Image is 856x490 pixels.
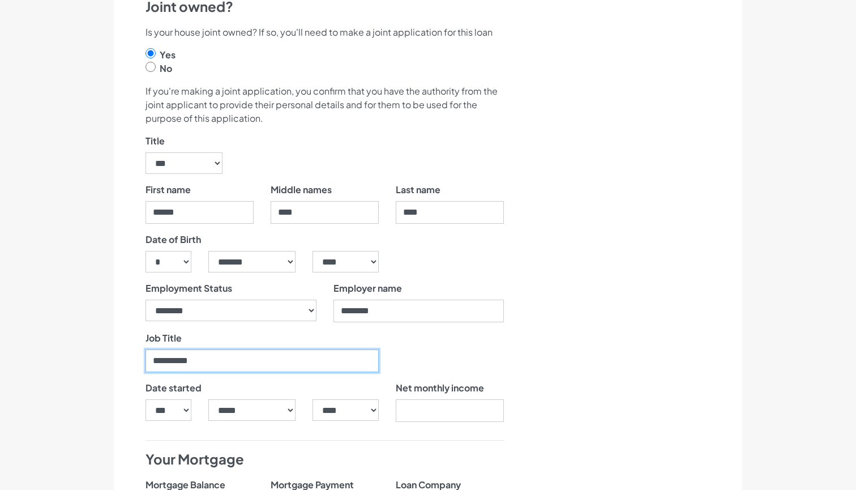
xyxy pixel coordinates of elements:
[271,183,332,197] label: Middle names
[145,331,182,345] label: Job Title
[396,183,440,197] label: Last name
[145,84,504,125] p: If you're making a joint application, you confirm that you have the authority from the joint appl...
[145,134,165,148] label: Title
[396,381,484,395] label: Net monthly income
[145,381,202,395] label: Date started
[145,282,232,295] label: Employment Status
[160,48,176,62] label: Yes
[145,233,201,246] label: Date of Birth
[145,25,504,39] p: Is your house joint owned? If so, you'll need to make a joint application for this loan
[145,183,191,197] label: First name
[160,62,172,75] label: No
[145,450,504,469] h4: Your Mortgage
[333,282,402,295] label: Employer name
